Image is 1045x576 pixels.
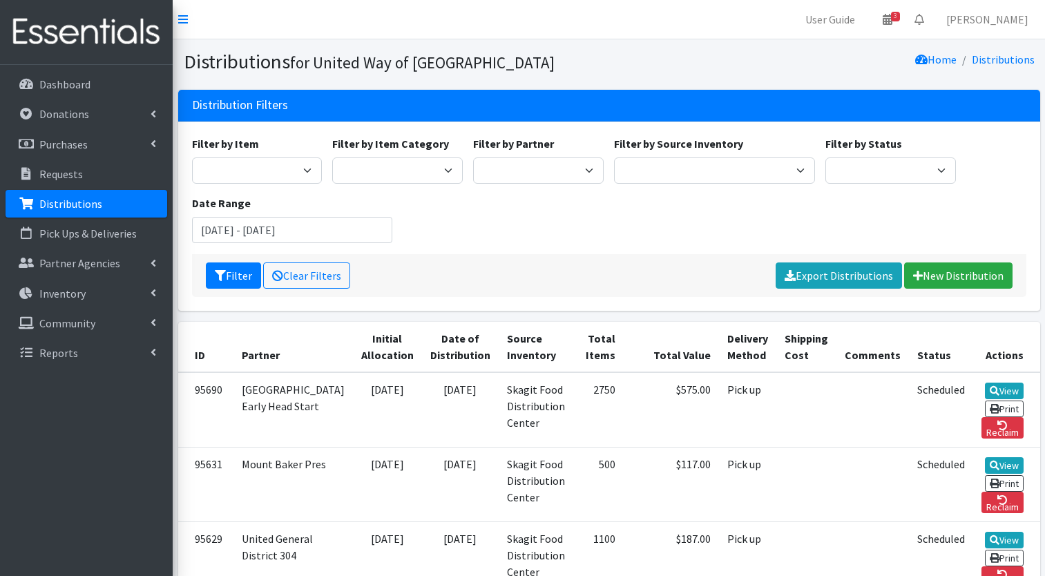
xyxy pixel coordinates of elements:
td: Pick up [719,447,776,521]
a: Requests [6,160,167,188]
a: Print [985,401,1024,417]
label: Filter by Item [192,135,259,152]
td: [DATE] [353,447,422,521]
th: ID [178,322,233,372]
th: Initial Allocation [353,322,422,372]
p: Inventory [39,287,86,300]
td: [DATE] [422,372,499,448]
a: Print [985,475,1024,492]
a: View [985,532,1024,548]
h3: Distribution Filters [192,98,288,113]
p: Donations [39,107,89,121]
p: Requests [39,167,83,181]
th: Date of Distribution [422,322,499,372]
a: 3 [872,6,903,33]
th: Actions [973,322,1041,372]
label: Filter by Item Category [332,135,449,152]
a: [PERSON_NAME] [935,6,1039,33]
td: [DATE] [422,447,499,521]
th: Status [909,322,973,372]
input: January 1, 2011 - December 31, 2011 [192,217,393,243]
a: Community [6,309,167,337]
td: [DATE] [353,372,422,448]
td: Skagit Food Distribution Center [499,447,573,521]
a: New Distribution [904,262,1013,289]
img: HumanEssentials [6,9,167,55]
a: Distributions [6,190,167,218]
a: Clear Filters [263,262,350,289]
a: Inventory [6,280,167,307]
th: Source Inventory [499,322,573,372]
label: Filter by Status [825,135,902,152]
a: Donations [6,100,167,128]
p: Dashboard [39,77,90,91]
span: 3 [891,12,900,21]
label: Filter by Source Inventory [614,135,743,152]
a: Reports [6,339,167,367]
p: Partner Agencies [39,256,120,270]
p: Distributions [39,197,102,211]
a: Distributions [972,52,1035,66]
label: Filter by Partner [473,135,554,152]
td: Scheduled [909,447,973,521]
p: Reports [39,346,78,360]
button: Filter [206,262,261,289]
a: Purchases [6,131,167,158]
td: $117.00 [624,447,719,521]
a: Partner Agencies [6,249,167,277]
p: Purchases [39,137,88,151]
td: Pick up [719,372,776,448]
td: Skagit Food Distribution Center [499,372,573,448]
td: 95631 [178,447,233,521]
td: 95690 [178,372,233,448]
th: Shipping Cost [776,322,836,372]
label: Date Range [192,195,251,211]
a: Pick Ups & Deliveries [6,220,167,247]
a: Print [985,550,1024,566]
p: Community [39,316,95,330]
a: Home [915,52,957,66]
td: Mount Baker Pres [233,447,353,521]
th: Delivery Method [719,322,776,372]
p: Pick Ups & Deliveries [39,227,137,240]
td: [GEOGRAPHIC_DATA] Early Head Start [233,372,353,448]
th: Comments [836,322,909,372]
th: Partner [233,322,353,372]
th: Total Items [573,322,624,372]
td: $575.00 [624,372,719,448]
th: Total Value [624,322,719,372]
a: Reclaim [981,417,1024,439]
td: 500 [573,447,624,521]
small: for United Way of [GEOGRAPHIC_DATA] [290,52,555,73]
a: Export Distributions [776,262,902,289]
h1: Distributions [184,50,604,74]
a: User Guide [794,6,866,33]
a: Dashboard [6,70,167,98]
td: Scheduled [909,372,973,448]
a: Reclaim [981,492,1024,513]
a: View [985,383,1024,399]
a: View [985,457,1024,474]
td: 2750 [573,372,624,448]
